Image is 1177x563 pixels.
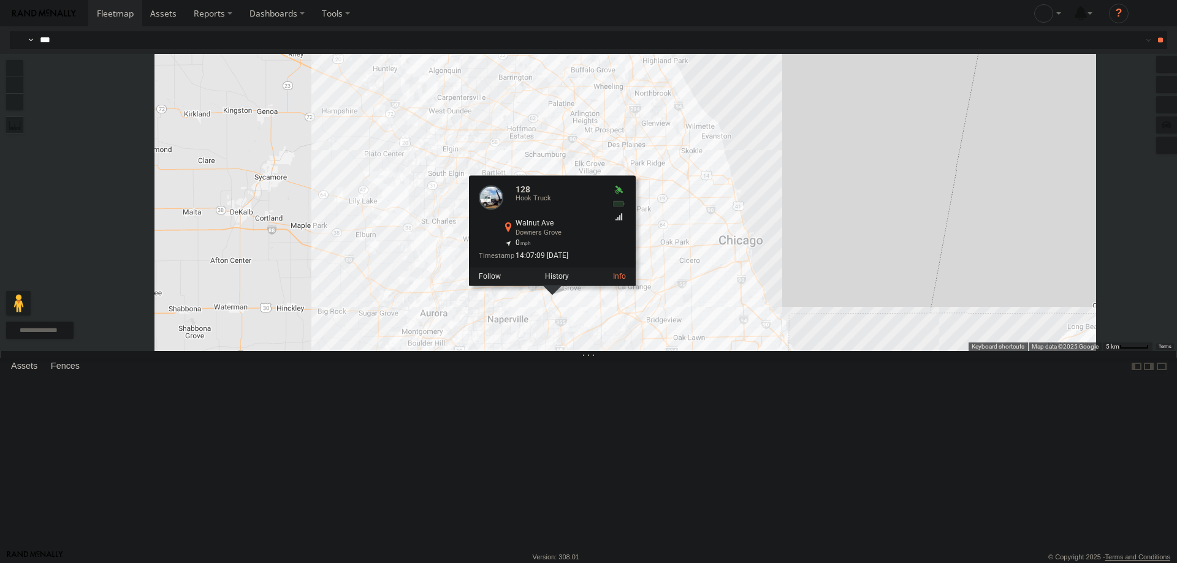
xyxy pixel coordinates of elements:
[516,238,531,247] span: 0
[45,358,86,375] label: Fences
[1030,4,1065,23] div: Ed Pruneda
[611,212,626,222] div: GSM Signal = 4
[611,198,626,208] div: No voltage information received from this device.
[6,60,23,77] button: Zoom in
[1048,553,1170,561] div: © Copyright 2025 -
[479,186,503,210] a: View Asset Details
[1105,553,1170,561] a: Terms and Conditions
[479,252,601,260] div: Date/time of location update
[611,186,626,195] div: Valid GPS Fix
[613,272,626,281] a: View Asset Details
[1156,358,1168,376] label: Hide Summary Table
[26,31,36,49] label: Search Query
[533,553,579,561] div: Version: 308.01
[5,358,44,375] label: Assets
[7,551,63,563] a: Visit our Website
[6,116,23,134] label: Measure
[516,220,601,228] div: Walnut Ave
[6,94,23,110] button: Zoom Home
[972,342,1024,351] button: Keyboard shortcuts
[1127,31,1153,49] label: Search Filter Options
[1156,137,1177,154] label: Map Settings
[12,9,76,18] img: rand-logo.svg
[1159,344,1171,349] a: Terms (opens in new tab)
[1143,358,1155,376] label: Dock Summary Table to the Right
[6,77,23,94] button: Zoom out
[1130,358,1143,376] label: Dock Summary Table to the Left
[516,195,601,202] div: Hook Truck
[1109,4,1129,23] i: ?
[479,272,501,281] label: Realtime tracking of Asset
[516,185,530,195] a: 128
[6,291,31,316] button: Drag Pegman onto the map to open Street View
[545,272,569,281] label: View Asset History
[516,229,601,236] div: Downers Grove
[1106,343,1119,350] span: 5 km
[1102,342,1152,351] button: Map Scale: 5 km per 44 pixels
[1032,343,1099,350] span: Map data ©2025 Google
